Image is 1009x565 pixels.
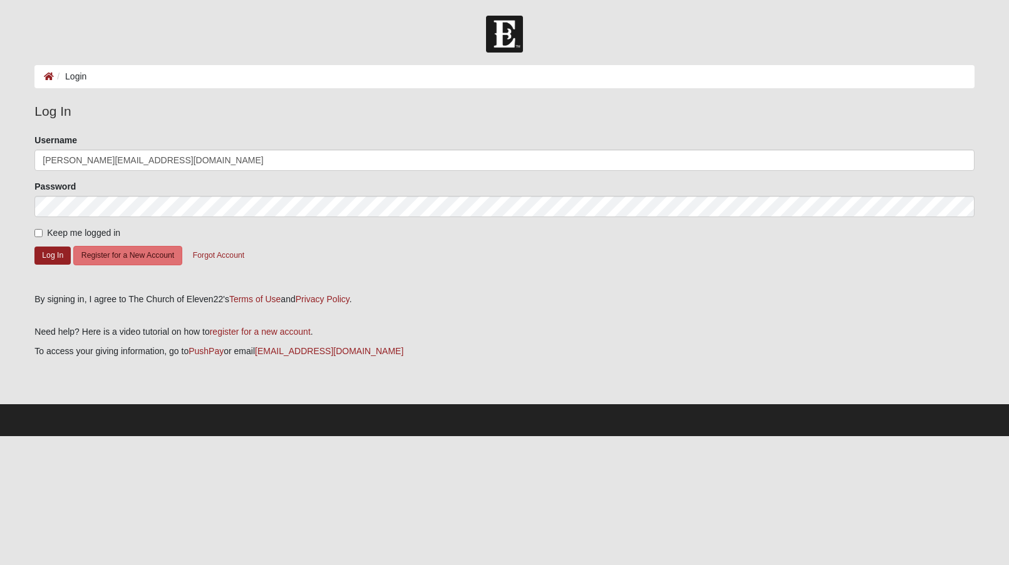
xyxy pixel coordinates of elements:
li: Login [54,70,86,83]
span: Keep me logged in [47,228,120,238]
img: Church of Eleven22 Logo [486,16,523,53]
button: Register for a New Account [73,246,182,265]
button: Forgot Account [185,246,252,265]
a: register for a new account [210,327,311,337]
a: Privacy Policy [296,294,349,304]
a: PushPay [189,346,224,356]
a: Terms of Use [229,294,281,304]
label: Username [34,134,77,146]
label: Password [34,180,76,193]
input: Keep me logged in [34,229,43,237]
button: Log In [34,247,71,265]
legend: Log In [34,101,974,121]
p: Need help? Here is a video tutorial on how to . [34,325,974,338]
div: By signing in, I agree to The Church of Eleven22's and . [34,293,974,306]
a: [EMAIL_ADDRESS][DOMAIN_NAME] [255,346,403,356]
p: To access your giving information, go to or email [34,345,974,358]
